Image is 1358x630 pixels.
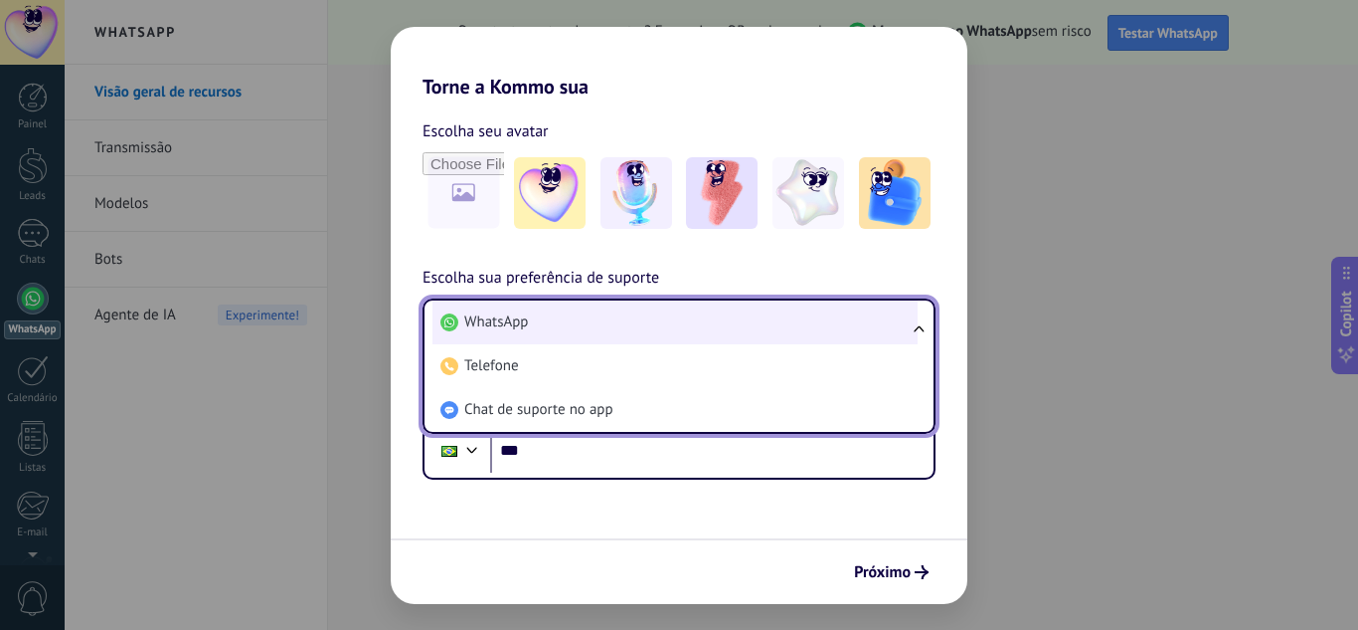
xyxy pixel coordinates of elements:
[464,313,528,332] span: WhatsApp
[859,157,931,229] img: -5.jpeg
[686,157,758,229] img: -3.jpeg
[464,400,613,420] span: Chat de suporte no app
[854,565,911,579] span: Próximo
[430,430,468,472] div: Brazil: + 55
[464,356,519,376] span: Telefone
[772,157,844,229] img: -4.jpeg
[423,266,659,292] span: Escolha sua preferência de suporte
[391,27,967,99] h2: Torne a Kommo sua
[845,555,937,589] button: Próximo
[600,157,672,229] img: -2.jpeg
[514,157,586,229] img: -1.jpeg
[423,118,549,144] span: Escolha seu avatar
